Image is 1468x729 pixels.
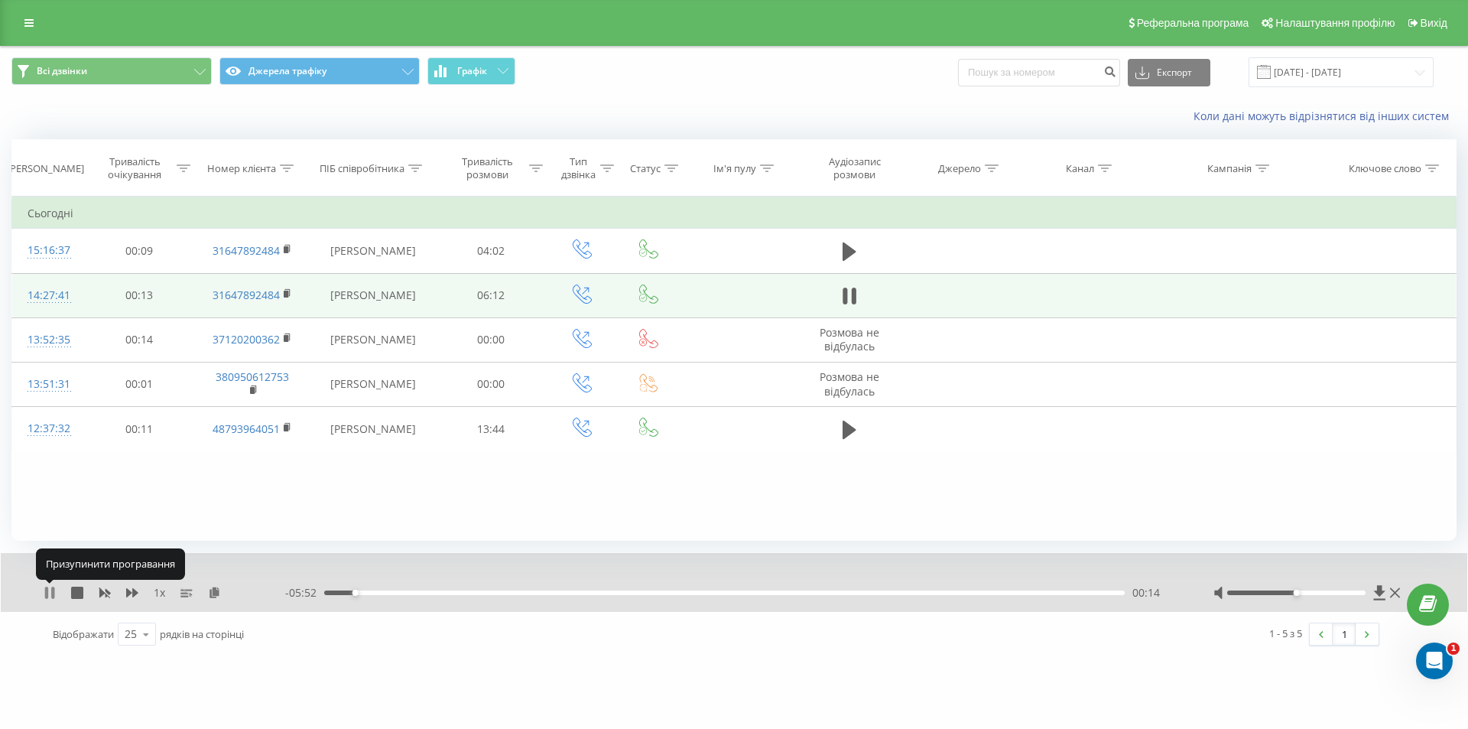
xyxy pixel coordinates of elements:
[435,273,547,317] td: 06:12
[213,243,280,258] a: 31647892484
[1275,17,1395,29] span: Налаштування профілю
[1447,643,1460,655] span: 1
[320,162,404,175] div: ПІБ співробітника
[435,229,547,273] td: 04:02
[1269,626,1302,641] div: 1 - 5 з 5
[53,627,114,641] span: Відображати
[310,273,435,317] td: [PERSON_NAME]
[28,369,68,399] div: 13:51:31
[457,66,487,76] span: Графік
[1421,17,1447,29] span: Вихід
[713,162,756,175] div: Ім'я пулу
[28,414,68,444] div: 12:37:32
[1293,590,1299,596] div: Accessibility label
[310,407,435,451] td: [PERSON_NAME]
[435,362,547,406] td: 00:00
[1137,17,1249,29] span: Реферальна програма
[28,236,68,265] div: 15:16:37
[213,332,280,347] a: 37120200362
[160,627,244,641] span: рядків на сторінці
[1416,643,1453,679] iframe: Intercom live chat
[449,155,525,181] div: Тривалість розмови
[125,626,137,642] div: 25
[938,162,981,175] div: Джерело
[958,59,1120,86] input: Пошук за номером
[310,317,435,362] td: [PERSON_NAME]
[207,162,276,175] div: Номер клієнта
[285,585,324,600] span: - 05:52
[1194,109,1457,123] a: Коли дані можуть відрізнятися вiд інших систем
[12,198,1457,229] td: Сьогодні
[7,162,84,175] div: [PERSON_NAME]
[435,407,547,451] td: 13:44
[352,590,359,596] div: Accessibility label
[810,155,899,181] div: Аудіозапис розмови
[213,421,280,436] a: 48793964051
[97,155,174,181] div: Тривалість очікування
[560,155,596,181] div: Тип дзвінка
[435,317,547,362] td: 00:00
[310,229,435,273] td: [PERSON_NAME]
[310,362,435,406] td: [PERSON_NAME]
[820,325,879,353] span: Розмова не відбулась
[154,585,165,600] span: 1 x
[28,281,68,311] div: 14:27:41
[1349,162,1421,175] div: Ключове слово
[820,369,879,398] span: Розмова не відбулась
[28,325,68,355] div: 13:52:35
[83,229,195,273] td: 00:09
[216,369,289,384] a: 380950612753
[630,162,661,175] div: Статус
[219,57,420,85] button: Джерела трафіку
[427,57,515,85] button: Графік
[213,288,280,302] a: 31647892484
[83,362,195,406] td: 00:01
[83,317,195,362] td: 00:14
[1333,623,1356,645] a: 1
[1132,585,1160,600] span: 00:14
[83,273,195,317] td: 00:13
[1207,162,1252,175] div: Кампанія
[1066,162,1094,175] div: Канал
[11,57,212,85] button: Всі дзвінки
[36,548,185,579] div: Призупинити програвання
[37,65,87,77] span: Всі дзвінки
[1128,59,1210,86] button: Експорт
[83,407,195,451] td: 00:11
